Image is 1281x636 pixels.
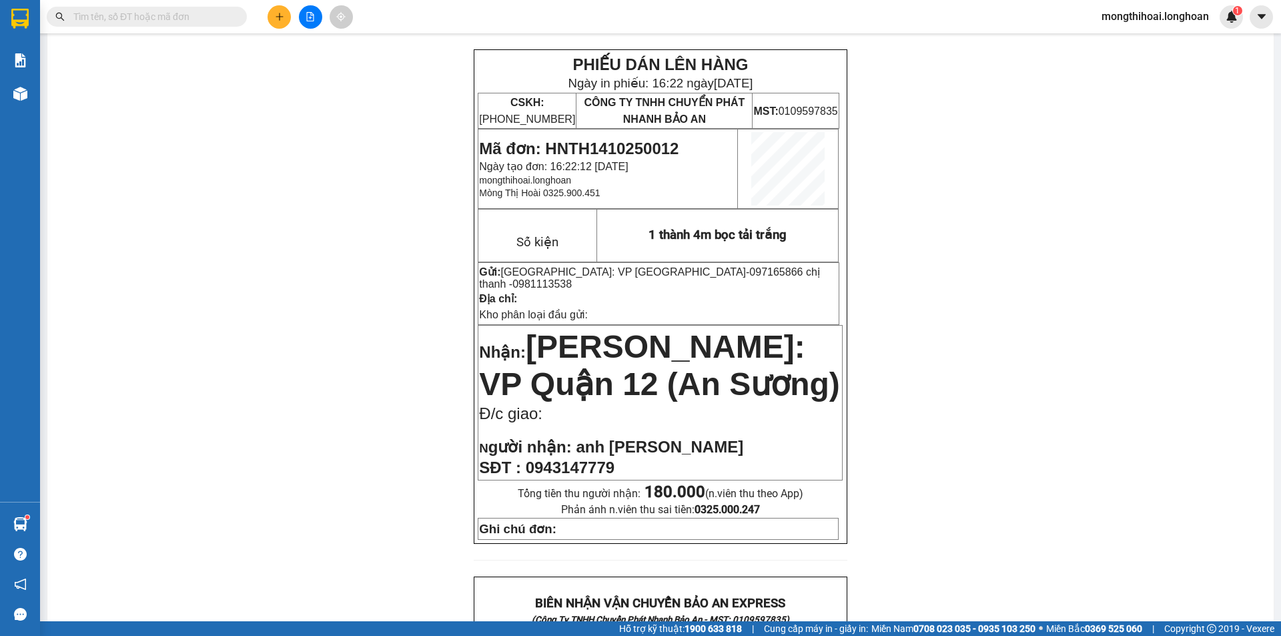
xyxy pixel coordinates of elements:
[572,55,748,73] strong: PHIẾU DÁN LÊN HÀNG
[479,139,679,157] span: Mã đơn: HNTH1410250012
[479,188,600,198] span: Mòng Thị Hoài 0325.900.451
[268,5,291,29] button: plus
[568,76,753,90] span: Ngày in phiếu: 16:22 ngày
[561,503,760,516] span: Phản ánh n.viên thu sai tiền:
[13,87,27,101] img: warehouse-icon
[516,235,558,250] span: Số kiện
[336,12,346,21] span: aim
[275,12,284,21] span: plus
[619,621,742,636] span: Hỗ trợ kỹ thuật:
[299,5,322,29] button: file-add
[479,293,517,304] strong: Địa chỉ:
[330,5,353,29] button: aim
[27,54,226,75] strong: (Công Ty TNHH Chuyển Phát Nhanh Bảo An - MST: 0109597835)
[479,441,571,455] strong: N
[479,404,542,422] span: Đ/c giao:
[1046,621,1142,636] span: Miền Bắc
[649,228,787,242] span: 1 thành 4m bọc tải trắng
[479,458,521,476] strong: SĐT :
[1091,8,1220,25] span: mongthihoai.longhoan
[11,9,29,29] img: logo-vxr
[55,12,65,21] span: search
[752,621,754,636] span: |
[1207,624,1216,633] span: copyright
[1226,11,1238,23] img: icon-new-feature
[1085,623,1142,634] strong: 0369 525 060
[13,517,27,531] img: warehouse-icon
[25,515,29,519] sup: 1
[695,503,760,516] strong: 0325.000.247
[871,621,1035,636] span: Miền Nam
[1235,6,1240,15] span: 1
[31,79,223,130] span: [PHONE_NUMBER] - [DOMAIN_NAME]
[645,483,705,501] strong: 180.000
[1233,6,1242,15] sup: 1
[584,97,745,125] span: CÔNG TY TNHH CHUYỂN PHÁT NHANH BẢO AN
[501,266,746,278] span: [GEOGRAPHIC_DATA]: VP [GEOGRAPHIC_DATA]
[518,487,803,500] span: Tổng tiền thu người nhận:
[645,487,803,500] span: (n.viên thu theo App)
[685,623,742,634] strong: 1900 633 818
[479,329,839,402] span: [PERSON_NAME]: VP Quận 12 (An Sương)
[479,343,526,361] span: Nhận:
[479,97,575,125] span: [PHONE_NUMBER]
[479,175,571,186] span: mongthihoai.longhoan
[1039,626,1043,631] span: ⚪️
[479,522,556,536] strong: Ghi chú đơn:
[479,161,628,172] span: Ngày tạo đơn: 16:22:12 [DATE]
[526,458,614,476] span: 0943147779
[479,266,819,290] span: -
[488,438,572,456] span: gười nhận:
[714,76,753,90] span: [DATE]
[479,266,819,290] span: 097165866 chị thanh -
[753,105,837,117] span: 0109597835
[576,438,743,456] span: anh [PERSON_NAME]
[510,97,544,108] strong: CSKH:
[753,105,778,117] strong: MST:
[532,615,789,625] strong: (Công Ty TNHH Chuyển Phát Nhanh Bảo An - MST: 0109597835)
[479,309,588,320] span: Kho phân loại đầu gửi:
[13,53,27,67] img: solution-icon
[306,12,315,21] span: file-add
[479,266,500,278] strong: Gửi:
[535,596,785,611] strong: BIÊN NHẬN VẬN CHUYỂN BẢO AN EXPRESS
[14,608,27,621] span: message
[512,278,572,290] span: 0981113538
[14,548,27,561] span: question-circle
[14,578,27,591] span: notification
[1152,621,1154,636] span: |
[764,621,868,636] span: Cung cấp máy in - giấy in:
[29,19,223,50] strong: BIÊN NHẬN VẬN CHUYỂN BẢO AN EXPRESS
[1256,11,1268,23] span: caret-down
[913,623,1035,634] strong: 0708 023 035 - 0935 103 250
[1250,5,1273,29] button: caret-down
[73,9,231,24] input: Tìm tên, số ĐT hoặc mã đơn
